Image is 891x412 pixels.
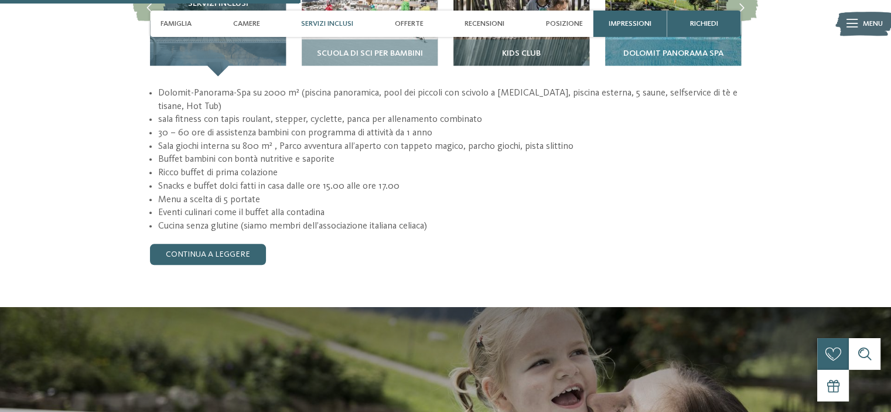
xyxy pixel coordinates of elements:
[161,19,192,28] span: Famiglia
[158,87,741,113] li: Dolomit-Panorama-Spa su 2000 m² (piscina panoramica, pool dei piccoli con scivolo a [MEDICAL_DATA...
[158,220,741,233] li: Cucina senza glutine (siamo membri dell’associazione italiana celiaca)
[623,49,723,59] span: Dolomit Panorama SPA
[158,166,741,180] li: Ricco buffet di prima colazione
[158,140,741,154] li: Sala giochi interna su 800 m² , Parco avventura all’aperto con tappeto magico, parcho giochi, pis...
[395,19,424,28] span: Offerte
[158,180,741,193] li: Snacks e buffet dolci fatti in casa dalle ore 15.00 alle ore 17.00
[233,19,260,28] span: Camere
[150,244,266,265] a: continua a leggere
[158,113,741,127] li: sala fitness con tapis roulant, stepper, cyclette, panca per allenamento combinato
[465,19,504,28] span: Recensioni
[316,49,422,59] span: Scuola di sci per bambini
[502,49,541,59] span: Kids Club
[158,193,741,207] li: Menu a scelta di 5 portate
[609,19,651,28] span: Impressioni
[301,19,353,28] span: Servizi inclusi
[158,127,741,140] li: 30 – 60 ore di assistenza bambini con programma di attività da 1 anno
[158,206,741,220] li: Eventi culinari come il buffet alla contadina
[690,19,718,28] span: richiedi
[546,19,583,28] span: Posizione
[158,153,741,166] li: Buffet bambini con bontà nutritive e saporite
